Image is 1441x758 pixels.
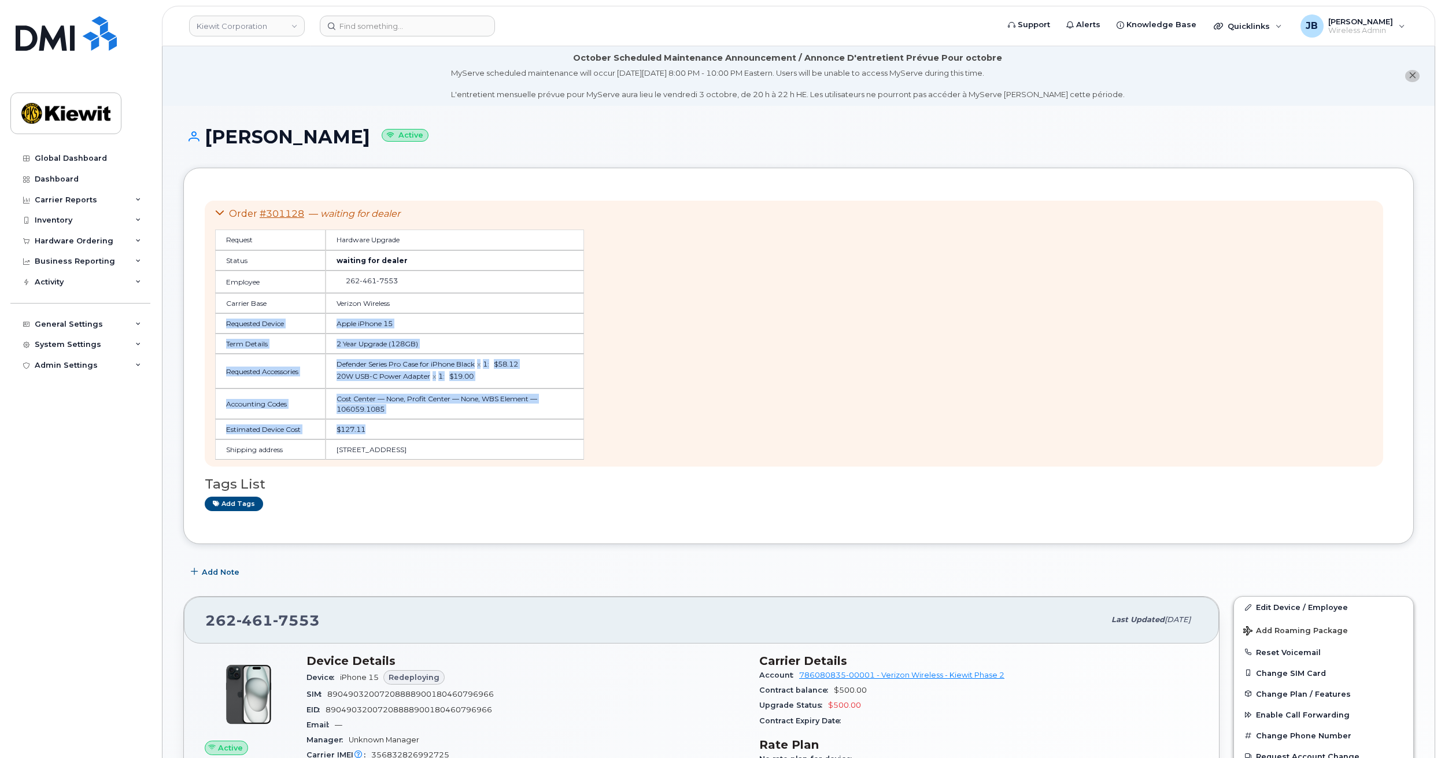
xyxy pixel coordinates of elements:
span: 461 [237,612,273,629]
button: Change SIM Card [1234,663,1413,683]
h1: [PERSON_NAME] [183,127,1414,147]
span: : [487,360,489,368]
button: Change Phone Number [1234,725,1413,746]
span: Upgrade Status [759,701,828,709]
button: Enable Call Forwarding [1234,704,1413,725]
td: Term Details [215,334,326,354]
td: $127.11 [326,419,584,439]
span: 461 [360,276,376,285]
img: iPhone_15_Black.png [214,660,283,729]
span: Add Roaming Package [1243,626,1348,637]
td: Cost Center — None, Profit Center — None, WBS Element — 106059.1085 [326,389,584,419]
span: iPhone 15 [340,673,379,682]
td: Requested Accessories [215,354,326,389]
a: #301128 [260,208,304,219]
span: $19.00 [449,372,474,380]
td: Request [215,230,326,250]
td: Verizon Wireless [326,293,584,313]
button: Add Roaming Package [1234,618,1413,642]
button: close notification [1405,70,1420,82]
span: Contract balance [759,686,834,694]
span: Add Note [202,567,239,578]
span: 262 [346,276,398,285]
button: Change Plan / Features [1234,683,1413,704]
span: — [309,208,400,219]
td: Requested Device [215,313,326,334]
span: 1 [438,372,443,380]
span: $58.12 [494,360,518,368]
em: waiting for dealer [320,208,400,219]
span: Last updated [1111,615,1165,624]
td: Status [215,250,326,271]
span: $500.00 [834,686,867,694]
span: Manager [306,735,349,744]
button: Reset Voicemail [1234,642,1413,663]
span: 262 [205,612,320,629]
span: Account [759,671,799,679]
span: — [335,720,342,729]
td: Hardware Upgrade [326,230,584,250]
span: Change Plan / Features [1256,689,1351,698]
span: 1 [483,360,487,368]
span: Enable Call Forwarding [1256,711,1350,719]
h3: Carrier Details [759,654,1198,668]
span: 89049032007208888900180460796966 [326,705,492,714]
h3: Rate Plan [759,738,1198,752]
span: Redeploying [389,672,439,683]
span: $500.00 [828,701,861,709]
small: Active [382,129,428,142]
a: Add tags [205,497,263,511]
span: 7553 [376,276,398,285]
a: Edit Device / Employee [1234,597,1413,618]
div: MyServe scheduled maintenance will occur [DATE][DATE] 8:00 PM - 10:00 PM Eastern. Users will be u... [451,68,1125,100]
button: Add Note [183,561,249,582]
td: [STREET_ADDRESS] [326,439,584,460]
span: 89049032007208888900180460796966 [327,690,494,698]
h3: Tags List [205,477,1392,491]
td: Accounting Codes [215,389,326,419]
span: EID [306,705,326,714]
span: x [433,372,436,380]
td: waiting for dealer [326,250,584,271]
span: x [477,360,481,368]
td: Employee [215,271,326,293]
td: 2 Year Upgrade (128GB) [326,334,584,354]
span: Active [218,742,243,753]
span: Device [306,673,340,682]
td: Apple iPhone 15 [326,313,584,334]
td: Estimated Device Cost [215,419,326,439]
h3: Device Details [306,654,745,668]
td: Shipping address [215,439,326,460]
span: 7553 [273,612,320,629]
span: Unknown Manager [349,735,419,744]
span: Defender Series Pro Case for iPhone Black [337,360,475,368]
a: 786080835-00001 - Verizon Wireless - Kiewit Phase 2 [799,671,1004,679]
span: SIM [306,690,327,698]
span: Order [229,208,257,219]
span: Contract Expiry Date [759,716,847,725]
span: Email [306,720,335,729]
iframe: Messenger Launcher [1391,708,1432,749]
td: Carrier Base [215,293,326,313]
span: [DATE] [1165,615,1191,624]
span: 20W USB-C Power Adapter [337,372,430,380]
div: October Scheduled Maintenance Announcement / Annonce D'entretient Prévue Pour octobre [573,52,1002,64]
span: : [443,372,445,380]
